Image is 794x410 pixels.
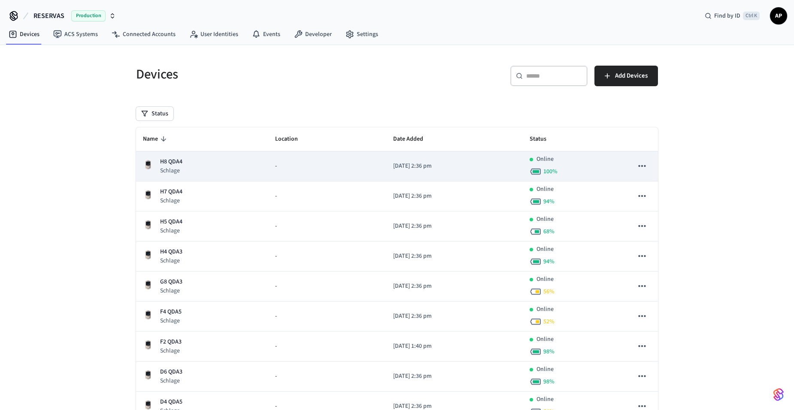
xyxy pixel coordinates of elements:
[743,12,760,20] span: Ctrl K
[275,162,277,171] span: -
[543,167,558,176] span: 100 %
[393,312,516,321] p: [DATE] 2:36 pm
[143,190,153,200] img: Schlage Sense Smart Deadbolt with Camelot Trim, Front
[143,310,153,320] img: Schlage Sense Smart Deadbolt with Camelot Trim, Front
[160,377,182,385] p: Schlage
[393,342,516,351] p: [DATE] 1:40 pm
[245,27,287,42] a: Events
[543,287,555,296] span: 56 %
[275,312,277,321] span: -
[46,27,105,42] a: ACS Systems
[536,365,554,374] p: Online
[543,347,555,356] span: 98 %
[160,256,182,265] p: Schlage
[530,133,558,146] span: Status
[136,66,392,83] h5: Devices
[2,27,46,42] a: Devices
[160,226,182,235] p: Schlage
[536,275,554,284] p: Online
[143,400,153,410] img: Schlage Sense Smart Deadbolt with Camelot Trim, Front
[143,160,153,170] img: Schlage Sense Smart Deadbolt with Camelot Trim, Front
[160,286,182,295] p: Schlage
[771,8,786,24] span: AP
[275,282,277,291] span: -
[33,11,64,21] span: RESERVAS
[536,395,554,404] p: Online
[182,27,245,42] a: User Identities
[160,277,182,286] p: G8 QDA3
[160,347,182,355] p: Schlage
[275,133,309,146] span: Location
[536,215,554,224] p: Online
[773,388,784,401] img: SeamLogoGradient.69752ec5.svg
[160,157,182,166] p: H8 QDA4
[393,222,516,231] p: [DATE] 2:36 pm
[160,307,182,317] p: F4 QDA5
[160,338,182,347] p: F2 QDA3
[543,317,555,326] span: 52 %
[543,227,555,236] span: 68 %
[136,107,173,121] button: Status
[543,197,555,206] span: 94 %
[275,372,277,381] span: -
[393,162,516,171] p: [DATE] 2:36 pm
[160,247,182,256] p: H4 QDA3
[393,372,516,381] p: [DATE] 2:36 pm
[543,377,555,386] span: 98 %
[275,342,277,351] span: -
[160,398,182,407] p: D4 QDA5
[543,257,555,266] span: 94 %
[536,335,554,344] p: Online
[714,12,740,20] span: Find by ID
[143,340,153,350] img: Schlage Sense Smart Deadbolt with Camelot Trim, Front
[160,368,182,377] p: D6 QDA3
[275,192,277,201] span: -
[105,27,182,42] a: Connected Accounts
[536,305,554,314] p: Online
[393,282,516,291] p: [DATE] 2:36 pm
[143,250,153,260] img: Schlage Sense Smart Deadbolt with Camelot Trim, Front
[615,70,648,81] span: Add Devices
[393,192,516,201] p: [DATE] 2:36 pm
[536,245,554,254] p: Online
[143,133,169,146] span: Name
[536,155,554,164] p: Online
[536,185,554,194] p: Online
[143,370,153,380] img: Schlage Sense Smart Deadbolt with Camelot Trim, Front
[160,196,182,205] p: Schlage
[143,220,153,230] img: Schlage Sense Smart Deadbolt with Camelot Trim, Front
[160,166,182,175] p: Schlage
[698,8,767,24] div: Find by IDCtrl K
[393,252,516,261] p: [DATE] 2:36 pm
[160,187,182,196] p: H7 QDA4
[275,222,277,231] span: -
[594,66,658,86] button: Add Devices
[339,27,385,42] a: Settings
[71,10,106,21] span: Production
[160,317,182,325] p: Schlage
[143,280,153,290] img: Schlage Sense Smart Deadbolt with Camelot Trim, Front
[770,7,787,24] button: AP
[160,217,182,226] p: H5 QDA4
[287,27,339,42] a: Developer
[393,133,434,146] span: Date Added
[275,252,277,261] span: -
